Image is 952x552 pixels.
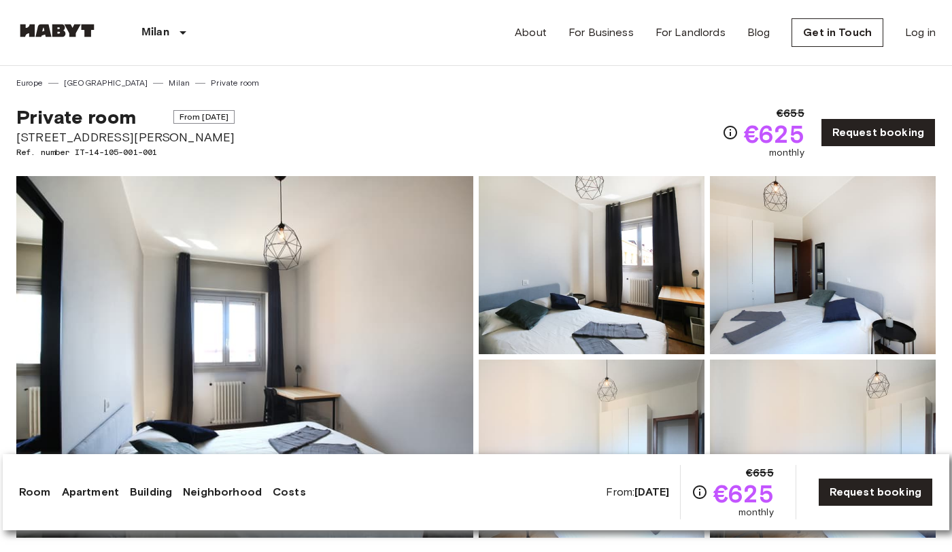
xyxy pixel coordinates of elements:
[905,24,936,41] a: Log in
[479,176,704,354] img: Picture of unit IT-14-105-001-001
[713,481,774,506] span: €625
[656,24,726,41] a: For Landlords
[16,105,136,128] span: Private room
[747,24,770,41] a: Blog
[479,360,704,538] img: Picture of unit IT-14-105-001-001
[634,485,669,498] b: [DATE]
[130,484,172,500] a: Building
[744,122,804,146] span: €625
[141,24,169,41] p: Milan
[722,124,738,141] svg: Check cost overview for full price breakdown. Please note that discounts apply to new joiners onl...
[64,77,148,89] a: [GEOGRAPHIC_DATA]
[515,24,547,41] a: About
[173,110,235,124] span: From [DATE]
[710,360,936,538] img: Picture of unit IT-14-105-001-001
[792,18,883,47] a: Get in Touch
[777,105,804,122] span: €655
[568,24,634,41] a: For Business
[273,484,306,500] a: Costs
[818,478,933,506] a: Request booking
[62,484,119,500] a: Apartment
[211,77,259,89] a: Private room
[769,146,804,160] span: monthly
[16,77,43,89] a: Europe
[746,465,774,481] span: €655
[16,176,473,538] img: Marketing picture of unit IT-14-105-001-001
[821,118,936,147] a: Request booking
[16,128,235,146] span: [STREET_ADDRESS][PERSON_NAME]
[16,146,235,158] span: Ref. number IT-14-105-001-001
[692,484,708,500] svg: Check cost overview for full price breakdown. Please note that discounts apply to new joiners onl...
[710,176,936,354] img: Picture of unit IT-14-105-001-001
[169,77,190,89] a: Milan
[19,484,51,500] a: Room
[183,484,262,500] a: Neighborhood
[16,24,98,37] img: Habyt
[606,485,669,500] span: From:
[738,506,774,519] span: monthly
